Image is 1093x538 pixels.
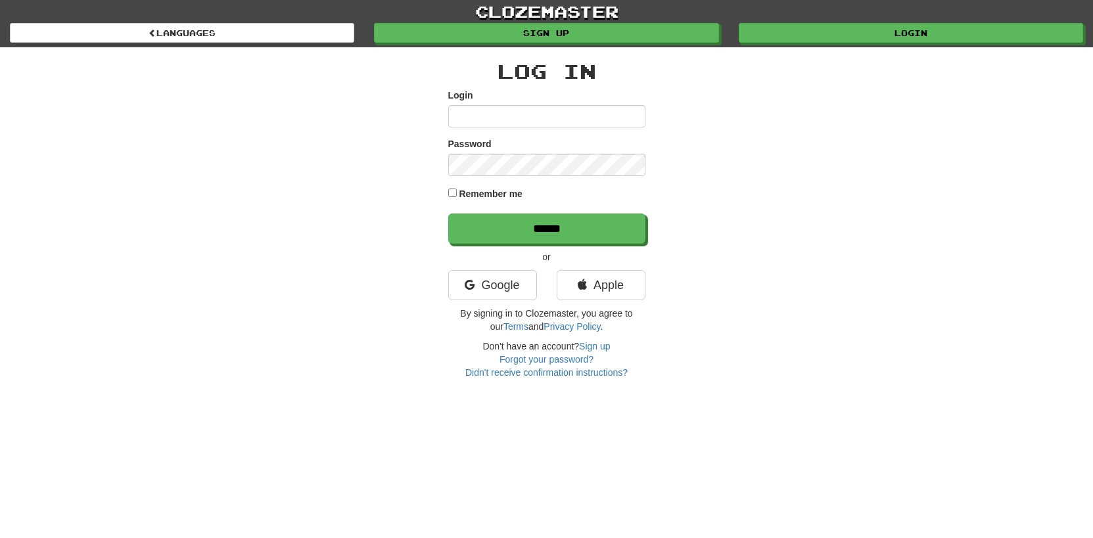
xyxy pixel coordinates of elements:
label: Remember me [459,187,523,200]
a: Languages [10,23,354,43]
a: Privacy Policy [544,321,600,332]
label: Password [448,137,492,150]
a: Terms [503,321,528,332]
label: Login [448,89,473,102]
h2: Log In [448,60,645,82]
a: Sign up [374,23,718,43]
a: Sign up [579,341,610,351]
a: Forgot your password? [500,354,593,365]
a: Didn't receive confirmation instructions? [465,367,628,378]
p: or [448,250,645,263]
div: Don't have an account? [448,340,645,379]
a: Apple [557,270,645,300]
a: Google [448,270,537,300]
a: Login [739,23,1083,43]
p: By signing in to Clozemaster, you agree to our and . [448,307,645,333]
